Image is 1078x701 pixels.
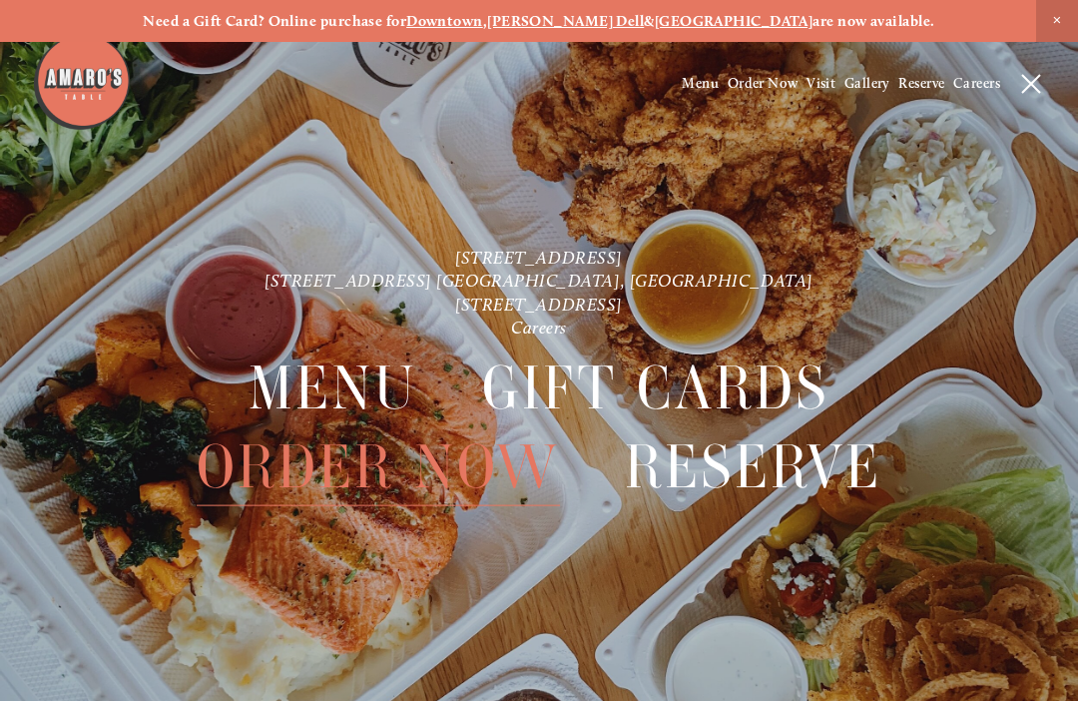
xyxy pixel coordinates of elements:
[483,12,487,30] strong: ,
[32,32,132,132] img: Amaro's Table
[482,350,828,426] a: Gift Cards
[265,270,813,291] a: [STREET_ADDRESS] [GEOGRAPHIC_DATA], [GEOGRAPHIC_DATA]
[482,350,828,427] span: Gift Cards
[953,75,1000,92] a: Careers
[728,75,799,92] a: Order Now
[455,247,623,268] a: [STREET_ADDRESS]
[249,350,417,427] span: Menu
[644,12,654,30] strong: &
[455,293,623,314] a: [STREET_ADDRESS]
[682,75,719,92] a: Menu
[898,75,944,92] a: Reserve
[197,428,560,506] span: Order Now
[807,75,835,92] a: Visit
[143,12,406,30] strong: Need a Gift Card? Online purchase for
[625,428,881,506] span: Reserve
[625,428,881,505] a: Reserve
[844,75,890,92] a: Gallery
[487,12,644,30] a: [PERSON_NAME] Dell
[249,350,417,426] a: Menu
[197,428,560,505] a: Order Now
[655,12,813,30] a: [GEOGRAPHIC_DATA]
[812,12,934,30] strong: are now available.
[511,317,567,338] a: Careers
[406,12,483,30] a: Downtown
